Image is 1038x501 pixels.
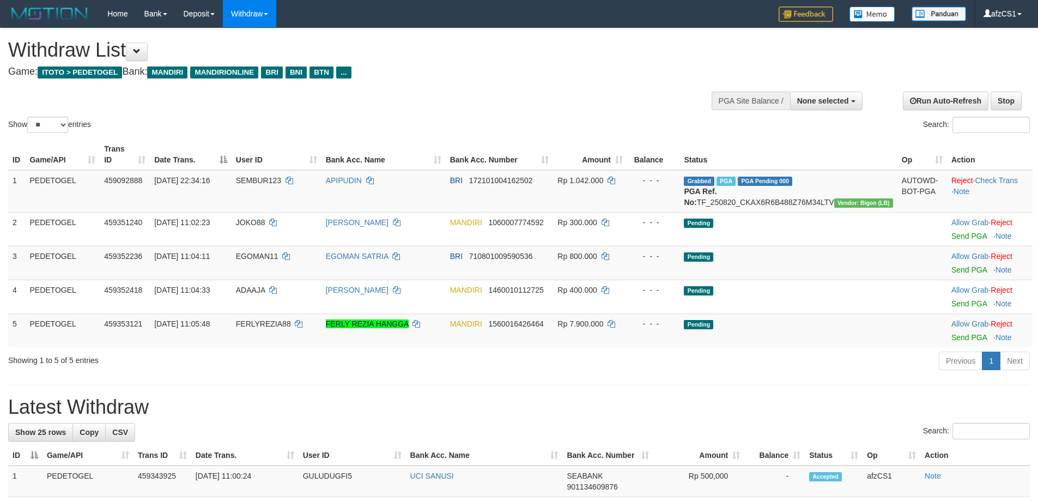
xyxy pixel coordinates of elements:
[38,67,122,79] span: ITOTO > PEDETOGEL
[154,286,210,294] span: [DATE] 11:04:33
[557,252,597,261] span: Rp 800.000
[321,139,446,170] th: Bank Acc. Name: activate to sort column ascending
[684,177,714,186] span: Grabbed
[632,175,675,186] div: - - -
[567,482,617,491] span: Copy 901134609876 to clipboard
[995,333,1012,342] a: Note
[951,319,988,328] a: Allow Grab
[236,218,265,227] span: JOKO88
[8,280,25,313] td: 4
[133,445,191,466] th: Trans ID: activate to sort column ascending
[25,139,100,170] th: Game/API: activate to sort column ascending
[326,319,409,328] a: FERLY REZIA HANGGA
[1000,352,1030,370] a: Next
[191,466,299,497] td: [DATE] 11:00:24
[717,177,736,186] span: Marked by afzCS1
[236,252,278,261] span: EGOMAN11
[8,212,25,246] td: 2
[450,218,482,227] span: MANDIRI
[104,252,142,261] span: 459352236
[912,7,966,21] img: panduan.png
[951,218,988,227] a: Allow Grab
[446,139,554,170] th: Bank Acc. Number: activate to sort column ascending
[450,286,482,294] span: MANDIRI
[951,286,991,294] span: ·
[553,139,627,170] th: Amount: activate to sort column ascending
[25,246,100,280] td: PEDETOGEL
[336,67,351,79] span: ...
[8,313,25,347] td: 5
[952,423,1030,439] input: Search:
[25,280,100,313] td: PEDETOGEL
[488,218,543,227] span: Copy 1060007774592 to clipboard
[27,117,68,133] select: Showentries
[236,286,265,294] span: ADAAJA
[104,218,142,227] span: 459351240
[951,265,987,274] a: Send PGA
[809,472,842,481] span: Accepted
[104,176,142,185] span: 459092888
[632,217,675,228] div: - - -
[557,176,603,185] span: Rp 1.042.000
[309,67,333,79] span: BTN
[562,445,653,466] th: Bank Acc. Number: activate to sort column ascending
[326,218,389,227] a: [PERSON_NAME]
[834,198,893,208] span: Vendor URL: https://dashboard.q2checkout.com/secure
[8,117,91,133] label: Show entries
[805,445,863,466] th: Status: activate to sort column ascending
[632,251,675,262] div: - - -
[947,280,1033,313] td: ·
[450,319,482,328] span: MANDIRI
[951,252,988,261] a: Allow Grab
[923,117,1030,133] label: Search:
[975,176,1018,185] a: Check Trans
[8,67,681,77] h4: Game: Bank:
[406,445,563,466] th: Bank Acc. Name: activate to sort column ascending
[947,212,1033,246] td: ·
[133,466,191,497] td: 459343925
[684,187,717,207] b: PGA Ref. No:
[488,319,543,328] span: Copy 1560016426464 to clipboard
[951,333,987,342] a: Send PGA
[738,177,792,186] span: PGA Pending
[8,396,1030,418] h1: Latest Withdraw
[684,286,713,295] span: Pending
[982,352,1000,370] a: 1
[557,218,597,227] span: Rp 300.000
[903,92,988,110] a: Run Auto-Refresh
[488,286,543,294] span: Copy 1460010112725 to clipboard
[450,252,463,261] span: BRI
[191,445,299,466] th: Date Trans.: activate to sort column ascending
[863,466,920,497] td: afzCS1
[104,286,142,294] span: 459352418
[8,351,424,366] div: Showing 1 to 5 of 5 entries
[923,423,1030,439] label: Search:
[991,319,1012,328] a: Reject
[897,139,947,170] th: Op: activate to sort column ascending
[991,218,1012,227] a: Reject
[991,286,1012,294] a: Reject
[261,67,282,79] span: BRI
[299,466,406,497] td: GULUDUGFI5
[653,445,744,466] th: Amount: activate to sort column ascending
[469,176,533,185] span: Copy 172101004162502 to clipboard
[991,92,1022,110] a: Stop
[150,139,232,170] th: Date Trans.: activate to sort column descending
[951,286,988,294] a: Allow Grab
[8,170,25,213] td: 1
[947,139,1033,170] th: Action
[951,299,987,308] a: Send PGA
[154,218,210,227] span: [DATE] 11:02:23
[627,139,679,170] th: Balance
[679,170,897,213] td: TF_250820_CKAX6R6B488Z76M34LTV
[8,5,91,22] img: MOTION_logo.png
[326,252,389,261] a: EGOMAN SATRIA
[286,67,307,79] span: BNI
[154,252,210,261] span: [DATE] 11:04:11
[450,176,463,185] span: BRI
[25,212,100,246] td: PEDETOGEL
[100,139,150,170] th: Trans ID: activate to sort column ascending
[939,352,982,370] a: Previous
[567,472,603,480] span: SEABANK
[995,299,1012,308] a: Note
